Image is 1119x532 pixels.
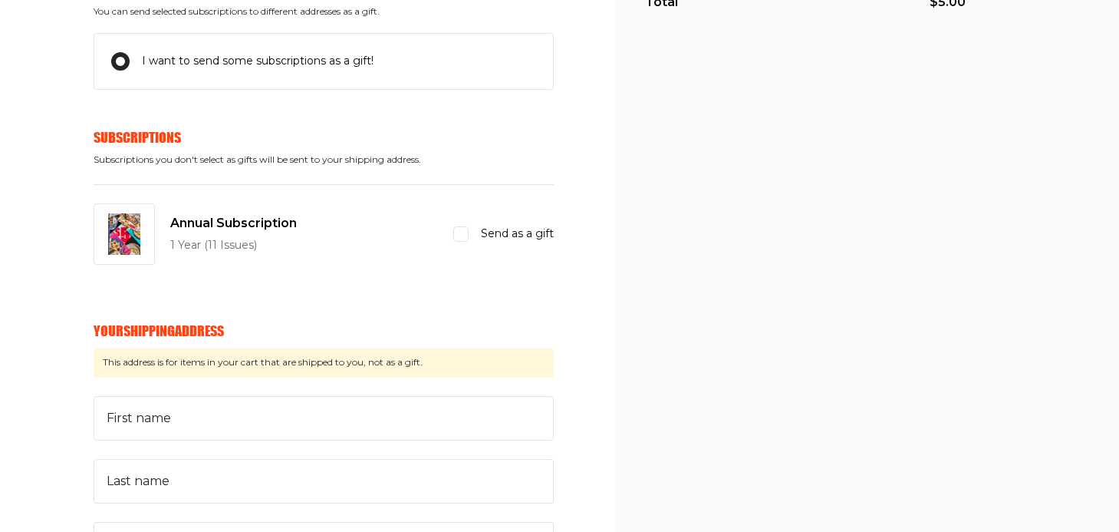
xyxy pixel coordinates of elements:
input: Last name [94,459,554,504]
img: Annual Subscription Image [108,213,140,255]
h6: Your Shipping Address [94,322,554,339]
h6: Subscriptions [94,129,554,146]
span: Send as a gift [481,225,554,243]
p: 1 Year (11 Issues) [170,236,297,255]
span: You can send selected subscriptions to different addresses as a gift. [94,6,554,17]
span: Subscriptions you don't select as gifts will be sent to your shipping address. [94,154,554,165]
span: I want to send some subscriptions as a gift! [142,52,374,71]
input: Send as a gift [453,226,469,242]
span: Annual Subscription [170,213,297,233]
input: I want to send some subscriptions as a gift! [111,52,130,71]
input: First name [94,396,554,441]
span: This address is for items in your cart that are shipped to you, not as a gift. [94,348,554,377]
